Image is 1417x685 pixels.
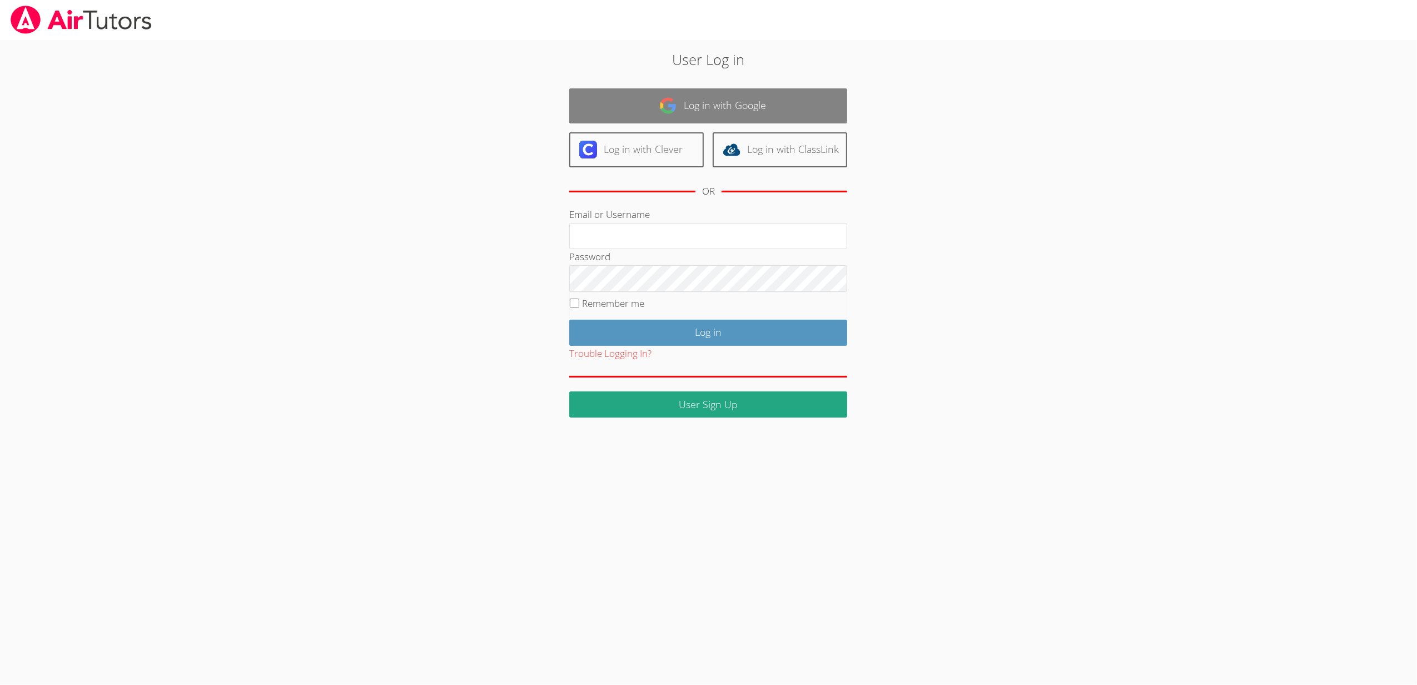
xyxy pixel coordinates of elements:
a: Log in with Clever [569,132,704,167]
label: Password [569,250,610,263]
div: OR [702,183,715,200]
a: Log in with Google [569,88,847,123]
img: google-logo-50288ca7cdecda66e5e0955fdab243c47b7ad437acaf1139b6f446037453330a.svg [659,97,677,115]
h2: User Log in [326,49,1091,70]
img: airtutors_banner-c4298cdbf04f3fff15de1276eac7730deb9818008684d7c2e4769d2f7ddbe033.png [9,6,153,34]
input: Log in [569,320,847,346]
a: Log in with ClassLink [713,132,847,167]
img: clever-logo-6eab21bc6e7a338710f1a6ff85c0baf02591cd810cc4098c63d3a4b26e2feb20.svg [579,141,597,158]
button: Trouble Logging In? [569,346,652,362]
label: Remember me [583,297,645,310]
label: Email or Username [569,208,650,221]
a: User Sign Up [569,391,847,418]
img: classlink-logo-d6bb404cc1216ec64c9a2012d9dc4662098be43eaf13dc465df04b49fa7ab582.svg [723,141,740,158]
